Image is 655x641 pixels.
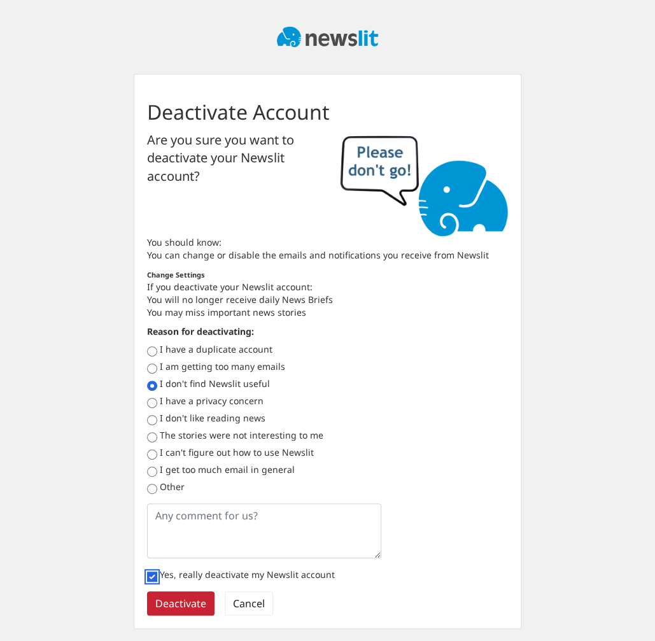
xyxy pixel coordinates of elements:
label: I get too much email in general [160,463,295,476]
p: If you deactivate your Newslit account: [147,281,509,293]
button: Deactivate [147,591,215,616]
a: Cancel [225,591,273,616]
label: I don't like reading news [160,412,265,425]
label: Other [160,481,185,493]
img: Newslit [277,27,379,47]
a: Change Settings [147,270,205,279]
p: You should know: [147,236,509,249]
label: I don't find Newslit useful [160,377,270,390]
li: You can change or disable the emails and notifications you receive from Newslit [147,249,509,262]
li: You may miss important news stories [147,306,509,319]
label: I am getting too many emails [160,360,285,373]
label: I have a privacy concern [160,395,264,407]
label: Yes, really deactivate my Newslit account [160,568,335,581]
label: Reason for deactivating: [147,325,254,338]
label: I have a duplicate account [160,343,272,356]
label: I can't figure out how to use Newslit [160,446,314,459]
li: You will no longer receive daily News Briefs [147,293,509,306]
p: Are you sure you want to deactivate your Newslit account? [147,131,318,186]
img: Please don't go! [337,131,508,237]
h1: Deactivate Account [147,100,509,124]
label: The stories were not interesting to me [160,429,323,442]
